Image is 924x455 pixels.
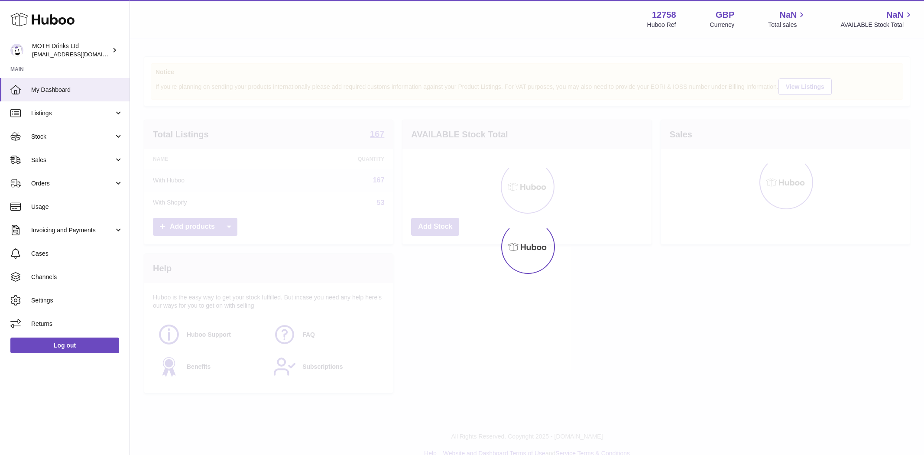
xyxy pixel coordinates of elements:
div: Currency [710,21,735,29]
span: [EMAIL_ADDRESS][DOMAIN_NAME] [32,51,127,58]
strong: 12758 [652,9,676,21]
span: Total sales [768,21,807,29]
span: Usage [31,203,123,211]
span: Invoicing and Payments [31,226,114,234]
div: MOTH Drinks Ltd [32,42,110,58]
span: Orders [31,179,114,188]
a: NaN Total sales [768,9,807,29]
div: Huboo Ref [647,21,676,29]
span: Sales [31,156,114,164]
span: Listings [31,109,114,117]
span: Channels [31,273,123,281]
span: AVAILABLE Stock Total [840,21,914,29]
span: NaN [886,9,904,21]
img: internalAdmin-12758@internal.huboo.com [10,44,23,57]
span: My Dashboard [31,86,123,94]
span: Settings [31,296,123,305]
span: Returns [31,320,123,328]
a: NaN AVAILABLE Stock Total [840,9,914,29]
span: Stock [31,133,114,141]
strong: GBP [716,9,734,21]
span: NaN [779,9,797,21]
span: Cases [31,250,123,258]
a: Log out [10,338,119,353]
